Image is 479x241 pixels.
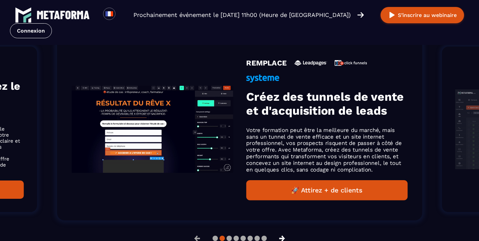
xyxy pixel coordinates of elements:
button: 🚀 Attirez + de clients [246,180,407,200]
button: S’inscrire au webinaire [381,7,464,23]
a: Connexion [10,23,52,38]
img: fr [105,10,113,18]
img: icon [294,60,327,66]
h4: REMPLACE [246,59,287,67]
img: logo [37,11,90,19]
img: arrow-right [357,11,364,19]
h3: Créez des tunnels de vente et d'acquisition de leads [246,90,407,118]
div: Search for option [115,8,132,22]
img: icon [246,74,279,82]
input: Search for option [121,11,126,19]
p: Votre formation peut être la meilleure du marché, mais sans un tunnel de vente efficace et un sit... [246,127,407,173]
img: play [388,11,396,19]
img: icon [334,60,367,66]
img: logo [15,7,32,23]
p: Prochainement événement le [DATE] 11h00 (Heure de [GEOGRAPHIC_DATA]) [133,10,351,20]
img: gif [72,86,233,173]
